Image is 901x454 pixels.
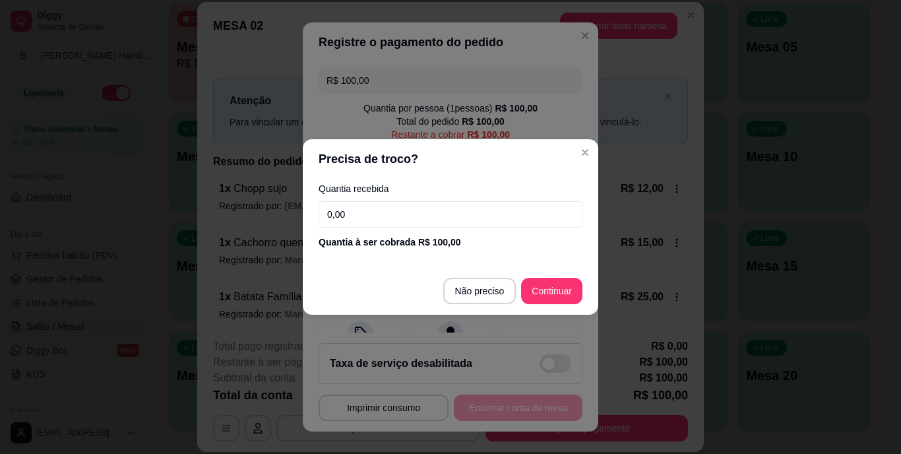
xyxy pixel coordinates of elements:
label: Quantia recebida [319,184,582,193]
button: Não preciso [443,278,516,304]
button: Continuar [521,278,582,304]
div: Quantia à ser cobrada R$ 100,00 [319,236,582,249]
button: Close [575,142,596,163]
header: Precisa de troco? [303,139,598,179]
